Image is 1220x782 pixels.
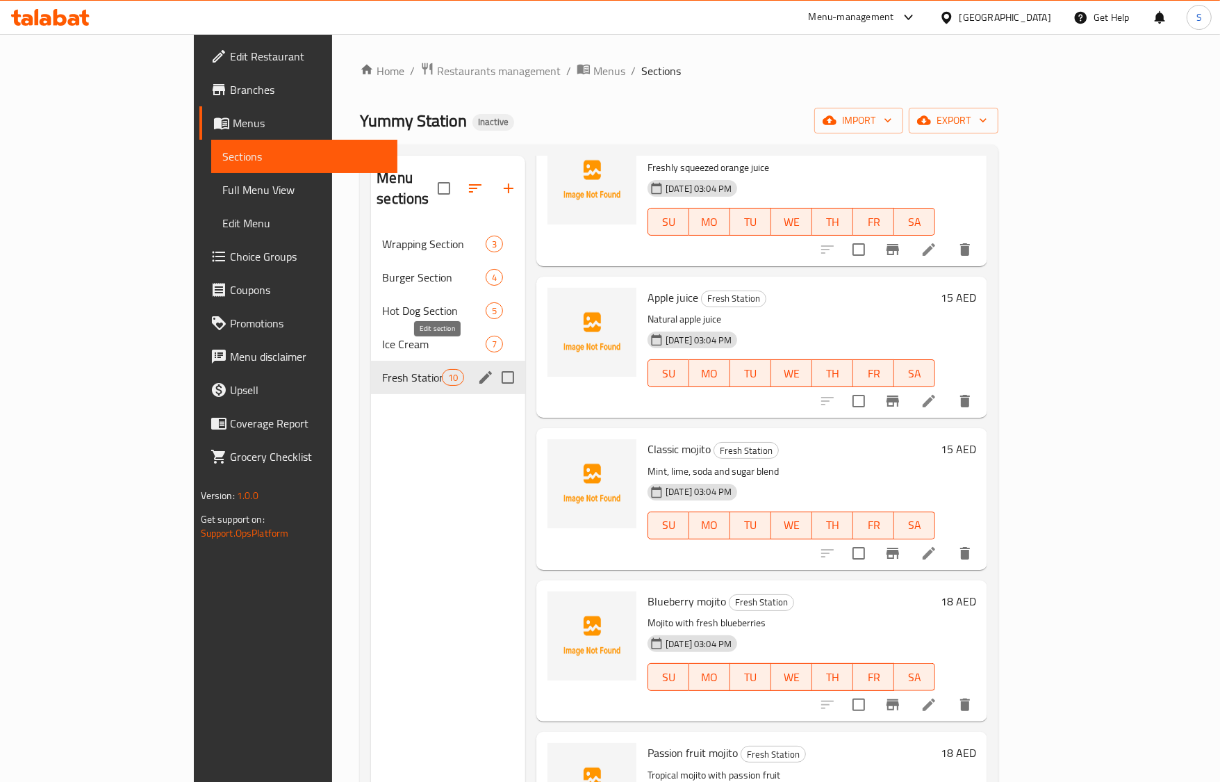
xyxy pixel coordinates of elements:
a: Branches [199,73,397,106]
span: 5 [486,304,502,318]
button: WE [771,663,812,691]
span: export [920,112,987,129]
button: TH [812,663,853,691]
button: TU [730,359,771,387]
p: Mint, lime, soda and sugar blend [648,463,935,480]
span: import [825,112,892,129]
a: Edit menu item [921,697,937,713]
button: Branch-specific-item [876,384,909,418]
button: MO [689,359,730,387]
span: Apple juice [648,287,698,308]
span: MO [695,364,725,384]
a: Menu disclaimer [199,340,397,373]
span: S [1196,10,1202,25]
button: edit [475,367,496,388]
a: Edit Restaurant [199,40,397,73]
span: FR [859,364,889,384]
div: Fresh Station [701,291,766,307]
span: TH [818,364,848,384]
button: TH [812,359,853,387]
span: 3 [486,238,502,251]
a: Coupons [199,273,397,307]
span: TU [736,667,766,687]
span: Passion fruit mojito [648,742,738,763]
button: import [814,108,903,133]
span: SU [654,212,684,232]
button: SU [648,663,689,691]
button: FR [853,359,894,387]
button: MO [689,208,730,236]
button: Branch-specific-item [876,537,909,570]
span: FR [859,667,889,687]
a: Menus [577,62,625,80]
h6: 15 AED [941,439,976,459]
span: Fresh Station [729,594,793,610]
span: Fresh Station [382,369,441,386]
button: FR [853,208,894,236]
span: Classic mojito [648,439,711,459]
li: / [410,63,415,79]
span: TU [736,212,766,232]
a: Sections [211,140,397,173]
li: / [631,63,636,79]
span: TH [818,667,848,687]
nav: breadcrumb [360,62,998,80]
span: Sections [641,63,681,79]
button: TU [730,512,771,539]
nav: Menu sections [371,222,525,400]
h6: 15 AED [941,136,976,155]
span: FR [859,515,889,535]
div: [GEOGRAPHIC_DATA] [959,10,1051,25]
button: SU [648,512,689,539]
span: Inactive [472,116,514,128]
button: TH [812,208,853,236]
button: TU [730,663,771,691]
div: Fresh Station [741,746,806,763]
span: Coupons [230,282,386,298]
span: Select to update [844,539,873,568]
span: SA [900,364,930,384]
p: Natural apple juice [648,311,935,328]
img: Apple juice [547,288,636,377]
span: Edit Restaurant [230,48,386,65]
span: Select to update [844,235,873,264]
span: MO [695,212,725,232]
a: Menus [199,106,397,140]
span: Burger Section [382,269,486,286]
span: Fresh Station [714,443,778,459]
span: MO [695,667,725,687]
span: Fresh Station [741,747,805,763]
span: Menus [593,63,625,79]
span: Get support on: [201,510,265,528]
span: Upsell [230,382,386,398]
a: Edit menu item [921,241,937,258]
span: Edit Menu [222,215,386,231]
div: Inactive [472,114,514,131]
span: [DATE] 03:04 PM [660,182,737,195]
img: Classic mojito [547,439,636,528]
span: Choice Groups [230,248,386,265]
span: Select to update [844,690,873,719]
button: MO [689,512,730,539]
button: delete [948,233,982,266]
span: Menu disclaimer [230,348,386,365]
p: Mojito with fresh blueberries [648,614,935,632]
span: Sections [222,148,386,165]
h2: Menu sections [377,168,438,209]
span: SU [654,515,684,535]
button: SA [894,512,935,539]
div: items [442,369,464,386]
span: TH [818,515,848,535]
span: SA [900,667,930,687]
div: Ice Cream [382,336,486,352]
div: Fresh Station10edit [371,361,525,394]
span: WE [777,515,807,535]
span: [DATE] 03:04 PM [660,334,737,347]
h6: 18 AED [941,743,976,763]
button: SA [894,663,935,691]
span: 1.0.0 [237,487,258,505]
span: Grocery Checklist [230,448,386,465]
div: Wrapping Section [382,236,486,252]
